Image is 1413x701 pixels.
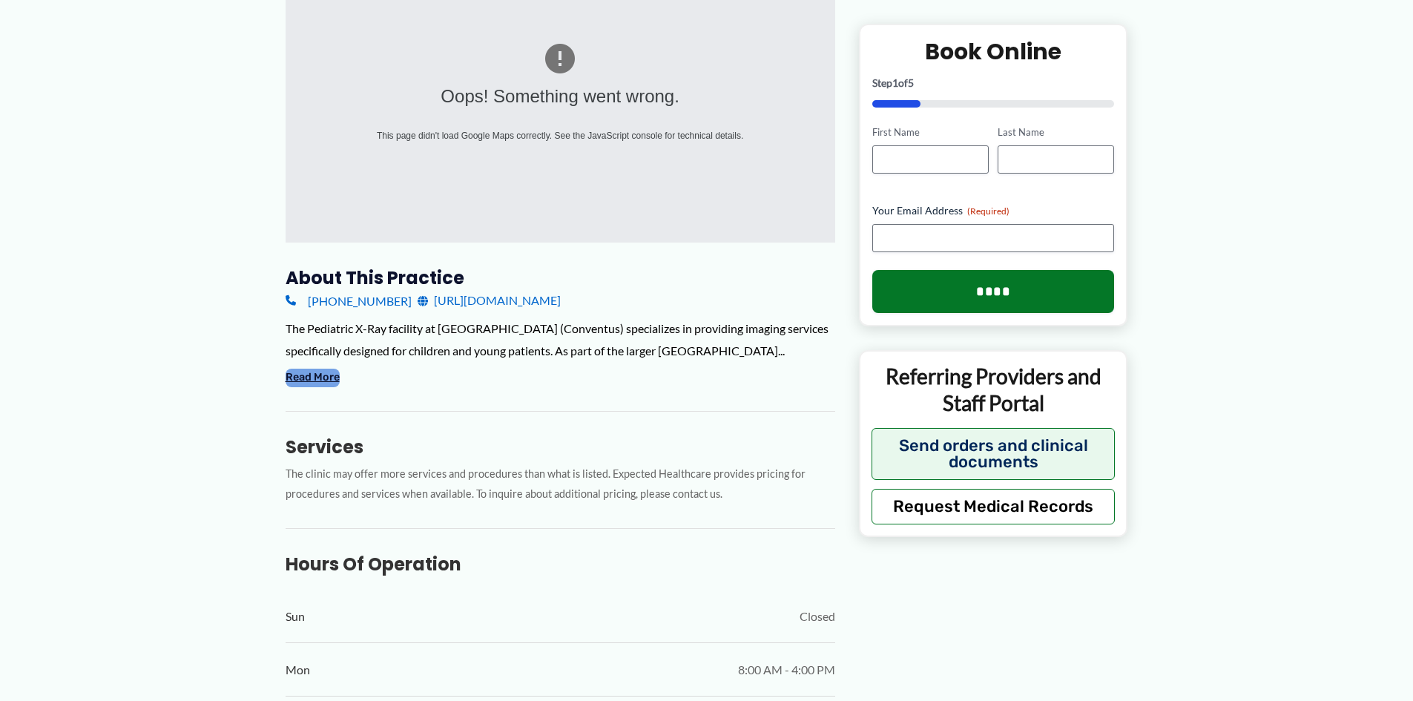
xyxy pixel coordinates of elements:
span: Mon [286,659,310,681]
div: This page didn't load Google Maps correctly. See the JavaScript console for technical details. [344,128,777,144]
span: Sun [286,605,305,628]
h3: Services [286,435,835,458]
span: (Required) [967,205,1009,217]
button: Read More [286,369,340,386]
span: Closed [800,605,835,628]
h3: About this practice [286,266,835,289]
div: Oops! Something went wrong. [344,80,777,113]
span: 5 [908,76,914,89]
button: Send orders and clinical documents [872,427,1116,479]
div: The Pediatric X-Ray facility at [GEOGRAPHIC_DATA] (Conventus) specializes in providing imaging se... [286,317,835,361]
label: Last Name [998,125,1114,139]
a: [PHONE_NUMBER] [286,289,412,312]
span: 1 [892,76,898,89]
span: 8:00 AM - 4:00 PM [738,659,835,681]
a: [URL][DOMAIN_NAME] [418,289,561,312]
label: Your Email Address [872,203,1115,218]
label: First Name [872,125,989,139]
h2: Book Online [872,37,1115,66]
button: Request Medical Records [872,488,1116,524]
p: Referring Providers and Staff Portal [872,363,1116,417]
h3: Hours of Operation [286,553,835,576]
p: The clinic may offer more services and procedures than what is listed. Expected Healthcare provid... [286,464,835,504]
p: Step of [872,78,1115,88]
